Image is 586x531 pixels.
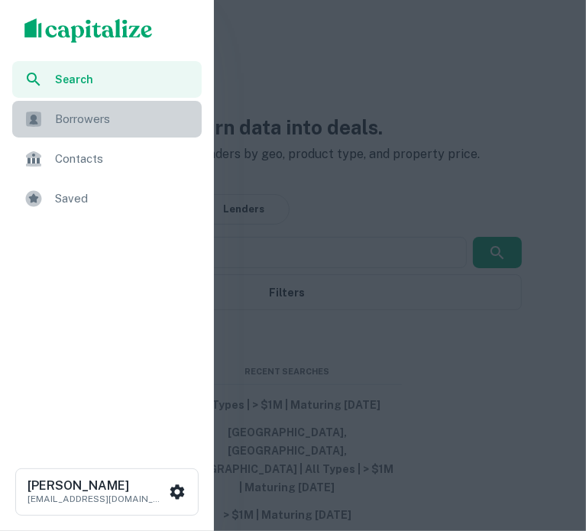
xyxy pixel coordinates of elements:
[28,492,165,506] p: [EMAIL_ADDRESS][DOMAIN_NAME]
[55,71,193,88] span: Search
[12,141,202,177] a: Contacts
[55,110,193,128] span: Borrowers
[510,409,586,482] iframe: Chat Widget
[24,18,153,43] img: capitalize-logo.png
[12,101,202,138] a: Borrowers
[28,480,165,492] h6: [PERSON_NAME]
[55,189,193,208] span: Saved
[55,150,193,168] span: Contacts
[12,61,202,98] a: Search
[12,180,202,217] a: Saved
[15,468,199,516] button: [PERSON_NAME][EMAIL_ADDRESS][DOMAIN_NAME]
